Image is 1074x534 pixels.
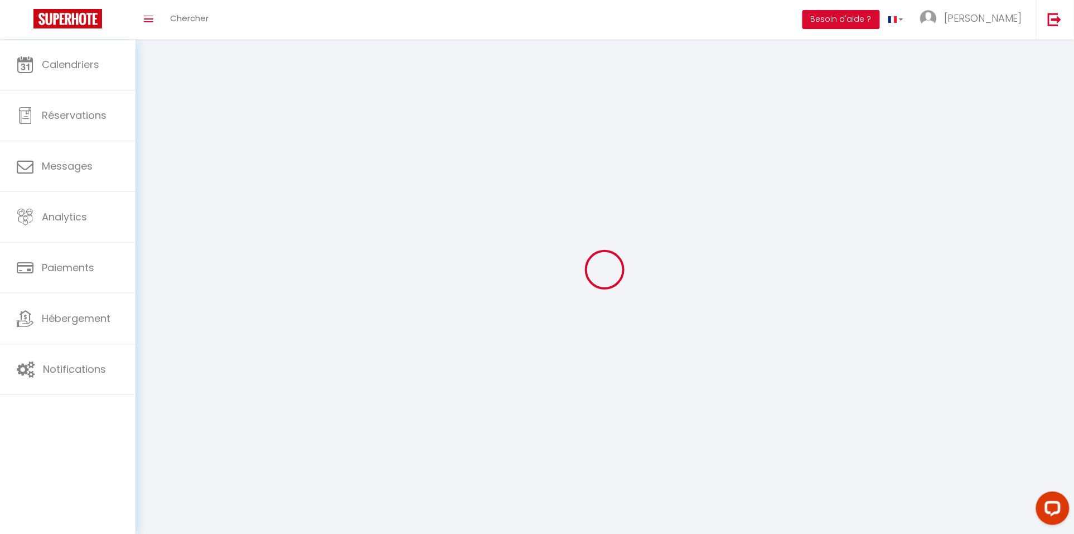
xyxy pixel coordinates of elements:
[944,11,1022,25] span: [PERSON_NAME]
[802,10,880,29] button: Besoin d'aide ?
[33,9,102,28] img: Super Booking
[42,57,99,71] span: Calendriers
[170,12,209,24] span: Chercher
[42,261,94,275] span: Paiements
[920,10,937,27] img: ...
[1027,487,1074,534] iframe: LiveChat chat widget
[1048,12,1062,26] img: logout
[42,108,107,122] span: Réservations
[42,159,93,173] span: Messages
[42,311,110,325] span: Hébergement
[43,362,106,376] span: Notifications
[42,210,87,224] span: Analytics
